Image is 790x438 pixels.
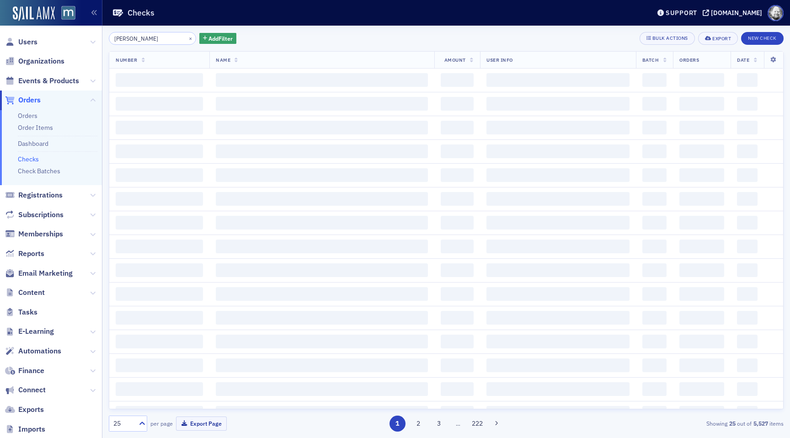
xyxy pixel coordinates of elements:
span: Add Filter [208,34,233,43]
span: Email Marketing [18,268,73,278]
label: per page [150,419,173,427]
a: Finance [5,366,44,376]
span: ‌ [486,406,630,420]
button: 3 [431,416,447,432]
a: E-Learning [5,326,54,337]
span: ‌ [486,144,630,158]
span: Reports [18,249,44,259]
button: AddFilter [199,33,237,44]
span: ‌ [441,97,474,111]
a: Reports [5,249,44,259]
a: Exports [5,405,44,415]
span: ‌ [441,358,474,372]
span: ‌ [116,406,203,420]
span: ‌ [679,311,724,325]
span: ‌ [441,382,474,396]
span: ‌ [679,97,724,111]
span: ‌ [486,287,630,301]
span: ‌ [642,382,667,396]
a: New Check [741,33,784,42]
span: Number [116,57,137,63]
strong: 5,527 [752,419,769,427]
span: ‌ [642,263,667,277]
span: Events & Products [18,76,79,86]
a: Dashboard [18,139,48,148]
a: Users [5,37,37,47]
span: ‌ [679,335,724,348]
span: ‌ [441,216,474,230]
span: Profile [768,5,784,21]
a: Connect [5,385,46,395]
span: ‌ [116,73,203,87]
span: ‌ [116,97,203,111]
span: ‌ [642,144,667,158]
span: ‌ [116,358,203,372]
span: ‌ [737,216,758,230]
span: Imports [18,424,45,434]
span: ‌ [486,73,630,87]
span: ‌ [486,311,630,325]
span: ‌ [441,73,474,87]
span: ‌ [679,192,724,206]
span: ‌ [737,73,758,87]
div: Export [712,36,731,41]
span: ‌ [679,240,724,253]
a: Events & Products [5,76,79,86]
span: ‌ [642,240,667,253]
span: ‌ [642,335,667,348]
span: ‌ [216,406,428,420]
span: Memberships [18,229,63,239]
button: Export Page [176,417,227,431]
div: Showing out of items [565,419,784,427]
h1: Checks [128,7,155,18]
span: ‌ [486,382,630,396]
span: ‌ [486,358,630,372]
span: ‌ [441,168,474,182]
span: ‌ [116,287,203,301]
span: Content [18,288,45,298]
span: … [452,419,464,427]
span: ‌ [642,73,667,87]
span: ‌ [116,168,203,182]
button: 1 [390,416,406,432]
div: [DOMAIN_NAME] [711,9,762,17]
span: ‌ [486,121,630,134]
span: Orders [18,95,41,105]
span: Name [216,57,230,63]
span: ‌ [441,406,474,420]
span: ‌ [737,311,758,325]
a: Order Items [18,123,53,132]
span: ‌ [679,216,724,230]
span: ‌ [737,144,758,158]
button: 2 [410,416,426,432]
a: Content [5,288,45,298]
span: ‌ [737,263,758,277]
span: ‌ [642,97,667,111]
span: ‌ [679,358,724,372]
span: ‌ [441,144,474,158]
span: ‌ [216,144,428,158]
a: Orders [18,112,37,120]
span: ‌ [737,335,758,348]
span: ‌ [737,287,758,301]
span: ‌ [737,192,758,206]
input: Search… [109,32,196,45]
span: Automations [18,346,61,356]
span: ‌ [116,382,203,396]
span: Tasks [18,307,37,317]
a: Check Batches [18,167,60,175]
span: Orders [679,57,699,63]
a: SailAMX [13,6,55,21]
div: 25 [113,419,133,428]
span: ‌ [216,240,428,253]
span: Organizations [18,56,64,66]
a: Checks [18,155,39,163]
span: ‌ [216,358,428,372]
button: 222 [470,416,486,432]
span: ‌ [216,335,428,348]
span: User Info [486,57,513,63]
span: ‌ [642,192,667,206]
img: SailAMX [61,6,75,20]
span: Exports [18,405,44,415]
span: Batch [642,57,659,63]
